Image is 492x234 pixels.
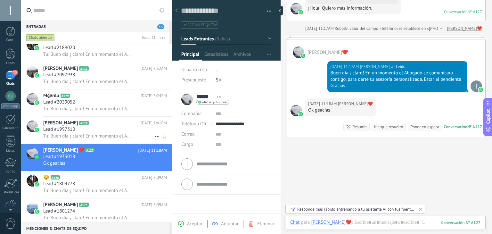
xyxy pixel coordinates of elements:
[308,101,338,107] div: [DATE] 11:18AM
[141,202,167,208] span: [DATE] 8:09AM
[35,100,39,105] img: icon
[221,221,239,227] span: Adjuntar
[79,66,88,71] span: A131
[202,101,227,104] span: whatsapp business
[43,106,132,112] span: Tú: Buen dia ¡ claro! En un momento el Abogado se comunicara contigo, para darte tu asesoría pers...
[1,38,20,42] div: Panel
[21,117,172,144] a: avataricon[PERSON_NAME]A128[DATE] 1:41PMLead #1997310Tú: Buen dia ¡ claro! En un momento el Aboga...
[204,51,228,61] span: Estadísticas
[43,93,59,99] span: M@rilu
[1,61,20,65] div: Leads
[181,139,211,150] div: Cargo
[35,128,39,132] img: icon
[43,174,49,181] span: ☺️
[1,190,20,195] div: Estadísticas
[293,46,304,58] span: Nora❤️
[43,72,75,78] span: Lead #2097938
[441,220,480,225] div: 127
[21,89,172,116] a: avatariconM@riluA129[DATE] 5:24PMLead #2039052Tú: Buen dia ¡ claro! En un momento el Abogado se c...
[21,222,169,234] div: Menciones & Chats de equipo
[1,170,20,174] div: Correo
[301,54,305,58] img: waba.svg
[181,65,211,75] div: Usuario resp.
[43,188,132,194] span: Tú: Buen dia ¡ claro! En un momento el Abogado se comunicara contigo, para darte tu asesoría pers...
[21,21,169,32] div: Entradas
[291,105,302,116] span: Nora❤️
[141,174,167,181] span: [DATE] 8:09AM
[398,25,464,32] span: se establece en «[PHONE_NUMBER]»
[1,126,20,130] div: Calendario
[51,175,60,180] span: A126
[330,70,464,83] div: Buen dia ¡ claro! En un momento el Abogado se comunicara contigo, para darte tu asesoría personal...
[26,34,55,42] div: Chats abiertos
[181,131,195,137] span: Correo
[299,112,303,116] img: waba.svg
[35,182,39,187] img: icon
[1,149,20,153] div: Listas
[181,142,193,147] span: Cargo
[468,9,482,14] div: № A127
[374,124,403,130] div: Marque resuelto
[471,80,482,92] span: lizeth cordoba
[257,221,274,227] span: Eliminar
[43,160,65,166] span: Ok geacias
[330,83,464,89] div: Gracias
[291,3,302,14] span: Nora❤️
[157,24,164,29] span: 13
[444,9,468,14] div: Conversación
[330,63,360,70] div: [DATE] 11:17AM
[410,124,439,130] div: Poner en espera
[352,124,367,130] div: Resumir
[79,121,88,125] span: A128
[43,120,78,126] span: [PERSON_NAME]
[485,109,491,124] span: Copilot
[360,63,389,70] span: lizeth cordoba (Oficina de Venta)
[181,109,211,119] div: Compañía
[181,119,211,129] button: Teléfono Oficina
[479,88,483,92] img: waba.svg
[21,62,172,89] a: avataricon[PERSON_NAME]A131[DATE] 8:32AMLead #2097938Tú: Buen dia ¡ claro! En un momento el Aboga...
[307,49,348,55] span: Nora❤️
[297,206,414,212] div: Responde más rápido entrenando a tu asistente AI con tus fuentes de datos
[43,208,75,214] span: Lead #1801274
[335,26,345,31] span: Robot
[308,5,398,12] div: ¡Hola! Quiero más información.
[35,46,39,50] img: icon
[43,65,78,72] span: [PERSON_NAME]
[345,25,399,32] span: El valor del campo «Teléfono»
[43,79,132,85] span: Tú: Buen dia ¡ claro! En un momento el Abogado se comunicara contigo, para darte tu asesoría pers...
[181,129,195,139] button: Correo
[79,203,88,207] span: A125
[141,93,167,99] span: [DATE] 5:24PM
[396,63,406,70] span: Leído
[43,126,75,133] span: Lead #1997310
[138,147,167,154] span: [DATE] 11:18AM
[184,23,218,27] span: #agregar etiquetas
[141,65,167,72] span: [DATE] 8:32AM
[12,70,18,75] span: 13
[85,148,94,152] span: A127
[43,202,78,208] span: [PERSON_NAME]
[338,101,373,107] span: Nora❤️
[43,154,75,160] span: Lead #1933018
[305,25,335,32] div: [DATE] 11:17AM
[43,133,132,139] span: Tú: Buen dia ¡ claro! En un momento el Abogado se comunicara contigo, para darte tu asesoría pers...
[21,144,172,171] a: avataricon[PERSON_NAME]❤️A127[DATE] 11:18AMLead #1933018Ok geacias
[444,124,467,130] div: Conversación
[181,67,208,73] span: Usuario resp.
[352,219,353,226] span: :
[43,215,132,221] span: Tú: Buen dia ¡ claro! En un momento el Abogado se comunicara contigo, para darte tu asesoría pers...
[43,181,75,187] span: Lead #1804778
[276,6,283,15] div: Ocultar
[1,82,20,86] div: Chats
[43,147,84,154] span: [PERSON_NAME]❤️
[181,51,199,61] span: Principal
[299,10,303,14] img: waba.svg
[301,219,310,226] span: para
[141,120,167,126] span: [DATE] 1:41PM
[311,219,351,225] div: Nora❤️
[308,107,373,113] div: Ok geacias
[35,73,39,78] img: icon
[139,35,156,41] div: Total: 61
[216,67,220,73] span: ...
